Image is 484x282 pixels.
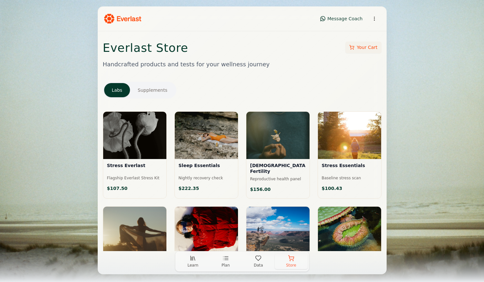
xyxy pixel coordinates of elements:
span: Plan [222,263,230,268]
span: $ 100.43 [322,185,342,192]
h3: Stress Everlast [107,163,163,173]
span: $ 222.35 [179,185,199,192]
span: $ 156.00 [250,186,271,193]
button: Your Cart [345,42,381,53]
h3: Flagship Everlast Stress Kit [107,176,163,181]
span: Data [254,263,263,268]
h1: Everlast Store [103,42,270,54]
h3: [DEMOGRAPHIC_DATA] Fertility [250,163,306,174]
img: Everlast Logo [104,14,141,24]
button: Supplements [130,83,175,97]
button: Message Coach [317,14,366,24]
span: Message Coach [327,15,362,22]
span: Store [286,263,296,268]
h3: Baseline stress scan [322,176,377,181]
h3: Stress Essentials [322,163,377,173]
h3: Reproductive health panel [250,177,306,182]
p: Handcrafted products and tests for your wellness journey [103,60,270,69]
h3: Sleep Essentials [179,163,234,173]
h3: Nightly recovery check [179,176,234,181]
button: Labs [104,83,130,97]
span: $ 107.50 [107,185,128,192]
span: Learn [187,263,198,268]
